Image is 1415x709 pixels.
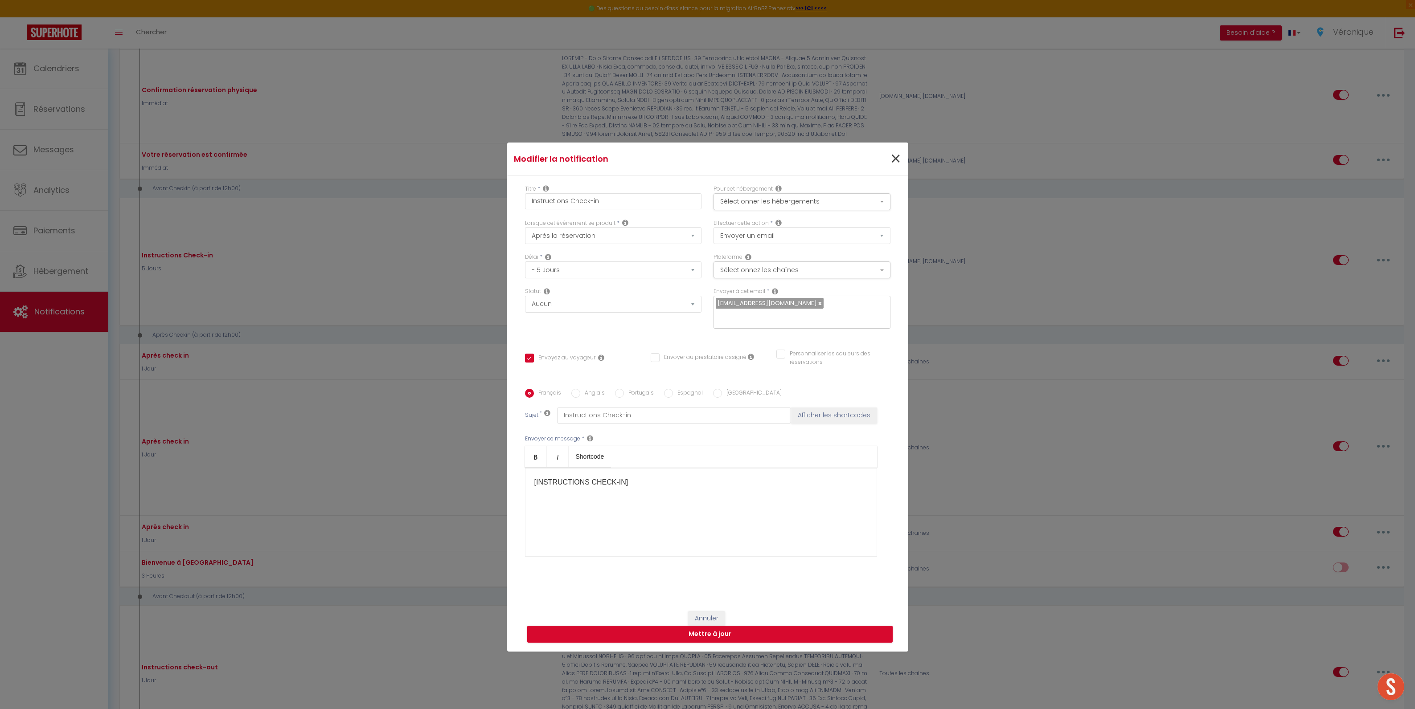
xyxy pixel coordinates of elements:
[673,389,703,399] label: Espagnol
[543,185,549,192] i: Title
[714,185,773,193] label: Pour cet hébergement
[545,253,551,261] i: Action Time
[718,299,817,307] span: [EMAIL_ADDRESS][DOMAIN_NAME]
[587,435,593,442] i: Message
[714,219,769,228] label: Effectuer cette action
[544,288,550,295] i: Booking status
[525,411,538,420] label: Sujet
[791,407,877,424] button: Afficher les shortcodes
[598,354,604,361] i: Envoyer au voyageur
[714,261,890,278] button: Sélectionnez les chaînes
[772,288,778,295] i: Recipient
[534,354,595,363] label: Envoyez au voyageur
[544,409,550,416] i: Subject
[745,253,751,261] i: Action Channel
[527,626,893,643] button: Mettre à jour
[890,150,901,169] button: Close
[714,193,890,210] button: Sélectionner les hébergements
[622,219,628,226] i: Event Occur
[525,446,547,467] a: Bold
[580,389,605,399] label: Anglais
[569,446,611,467] a: Shortcode
[714,287,765,296] label: Envoyer à cet email
[1378,673,1404,700] div: Ouvrir le chat
[525,435,580,443] label: Envoyer ce message
[775,185,782,192] i: This Rental
[525,253,538,261] label: Délai
[525,185,536,193] label: Titre
[514,153,768,165] h4: Modifier la notification
[534,389,561,399] label: Français
[890,146,901,172] span: ×
[722,389,782,399] label: [GEOGRAPHIC_DATA]
[525,287,541,296] label: Statut
[624,389,654,399] label: Portugais
[775,219,782,226] i: Action Type
[525,219,615,228] label: Lorsque cet événement se produit
[714,253,742,261] label: Plateforme
[748,353,754,360] i: Envoyer au prestataire si il est assigné
[688,611,725,626] button: Annuler
[547,446,569,467] a: Italic
[534,477,868,488] p: [INSTRUCTIONS CHECK-IN]​​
